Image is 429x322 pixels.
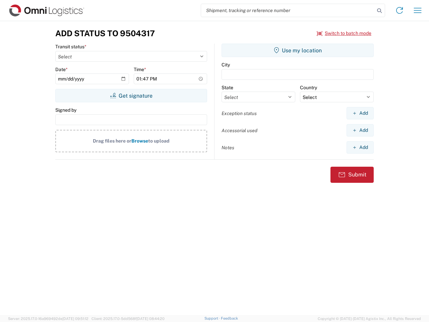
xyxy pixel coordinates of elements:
[55,89,207,102] button: Get signature
[55,44,86,50] label: Transit status
[222,62,230,68] label: City
[93,138,131,144] span: Drag files here or
[347,107,374,119] button: Add
[222,85,233,91] label: State
[300,85,317,91] label: Country
[204,316,221,320] a: Support
[222,145,234,151] label: Notes
[221,316,238,320] a: Feedback
[62,317,88,321] span: [DATE] 09:51:12
[330,167,374,183] button: Submit
[201,4,375,17] input: Shipment, tracking or reference number
[136,317,165,321] span: [DATE] 08:44:20
[222,127,257,133] label: Accessorial used
[8,317,88,321] span: Server: 2025.17.0-16a969492de
[222,110,257,116] label: Exception status
[317,28,371,39] button: Switch to batch mode
[55,66,68,72] label: Date
[347,124,374,137] button: Add
[55,29,155,38] h3: Add Status to 9504317
[55,107,76,113] label: Signed by
[134,66,146,72] label: Time
[347,141,374,154] button: Add
[91,317,165,321] span: Client: 2025.17.0-5dd568f
[318,316,421,322] span: Copyright © [DATE]-[DATE] Agistix Inc., All Rights Reserved
[222,44,374,57] button: Use my location
[131,138,148,144] span: Browse
[148,138,170,144] span: to upload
